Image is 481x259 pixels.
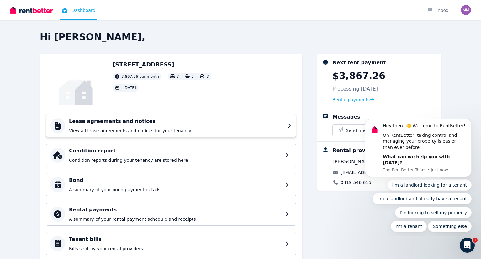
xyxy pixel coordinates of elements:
span: 2 [192,74,194,79]
button: Quick reply: I'm looking to sell my property [40,87,116,99]
p: Condition reports during your tenancy are stored here [69,157,281,163]
button: Quick reply: I'm a tenant [35,101,71,113]
span: Send message [346,127,378,134]
span: [DATE] [123,85,136,90]
p: Message from The RentBetter Team, sent Just now [27,48,111,53]
div: Message content [27,3,111,47]
p: $3,867.26 [332,70,385,82]
div: Messages [332,113,360,121]
h4: Lease agreements and notices [69,118,284,125]
button: Quick reply: I'm a landlord and already have a tenant [17,74,116,85]
img: Property Url [46,60,106,105]
img: RentBetter [10,5,53,15]
div: Quick reply options [9,60,116,113]
span: Rental payments [332,97,370,103]
span: 3,867.26 per month [121,74,159,79]
span: [PERSON_NAME] [332,158,374,166]
button: Send message [333,125,383,136]
div: Hey there 👋 Welcome to RentBetter! [27,3,111,10]
iframe: Intercom notifications message [356,119,481,236]
img: Profile image for The RentBetter Team [14,5,24,15]
button: Quick reply: I'm a landlord looking for a tenant [32,60,116,71]
a: 0419 546 615 [341,179,371,186]
h4: Rental payments [69,206,281,214]
p: Processing [DATE] [332,85,378,93]
span: 3 [206,74,209,79]
div: Next rent payment [332,59,386,66]
h4: Bond [69,177,281,184]
span: 3 [177,74,179,79]
iframe: Intercom live chat [460,238,475,253]
button: Quick reply: Something else [72,101,116,113]
img: Mike McLeish [461,5,471,15]
p: A summary of your bond payment details [69,187,281,193]
p: View all lease agreements and notices for your tenancy [69,128,284,134]
h4: Tenant bills [69,235,281,243]
a: [EMAIL_ADDRESS][DOMAIN_NAME] [341,169,417,176]
p: Bills sent by your rental providers [69,246,281,252]
a: Rental payments [332,97,374,103]
h2: Hi [PERSON_NAME], [40,31,441,43]
h2: [STREET_ADDRESS] [113,60,211,69]
h4: Condition report [69,147,281,155]
div: On RentBetter, taking control and managing your property is easier than ever before. [27,13,111,31]
div: Rental provider details [332,147,397,154]
p: A summary of your rental payment schedule and receipts [69,216,281,222]
span: 1 [473,238,478,243]
b: What can we help you with [DATE]? [27,35,94,46]
div: Inbox [426,7,448,13]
